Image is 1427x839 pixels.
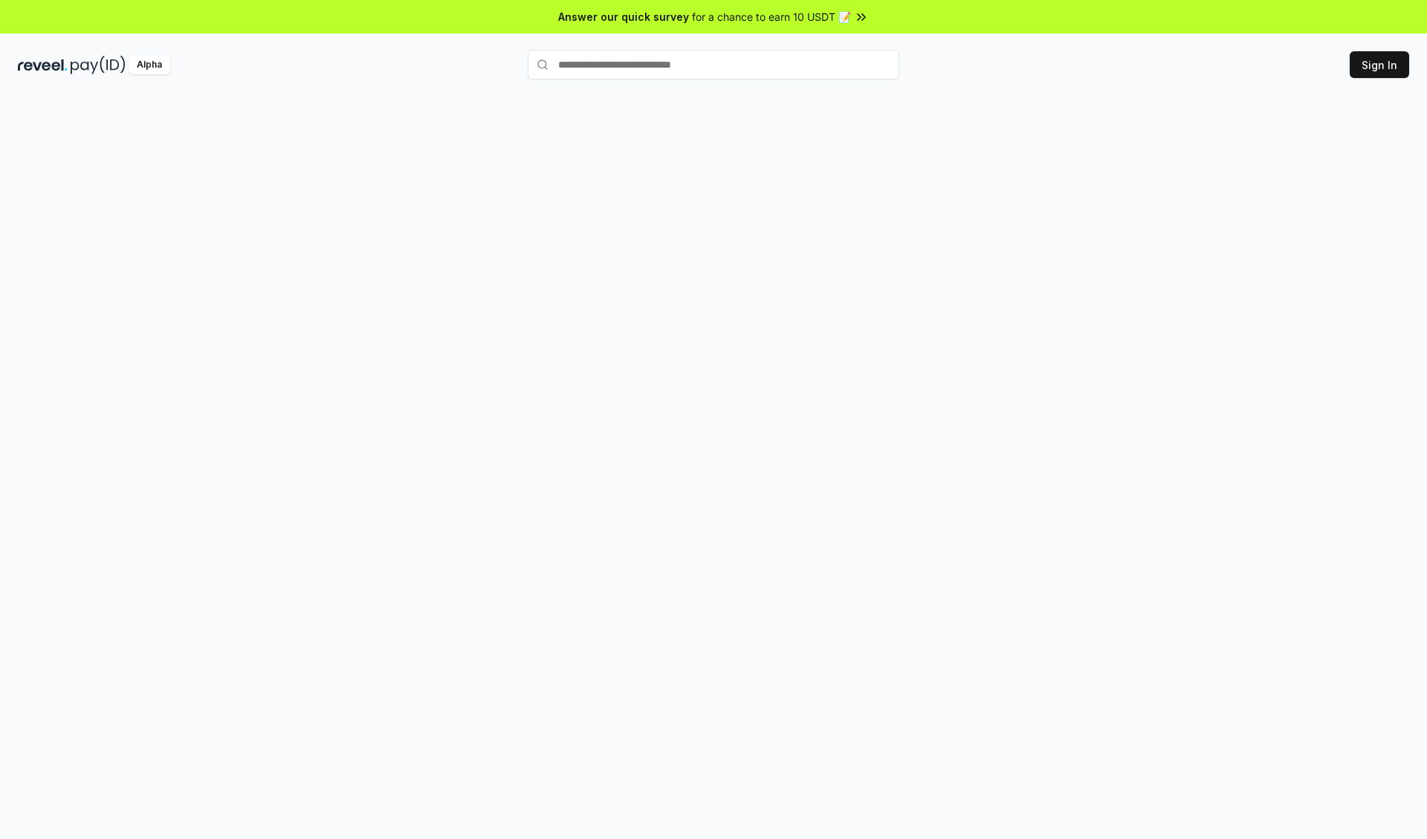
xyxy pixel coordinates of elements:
img: reveel_dark [18,56,68,74]
span: for a chance to earn 10 USDT 📝 [692,9,851,25]
button: Sign In [1350,51,1409,78]
div: Alpha [129,56,170,74]
img: pay_id [71,56,126,74]
span: Answer our quick survey [558,9,689,25]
